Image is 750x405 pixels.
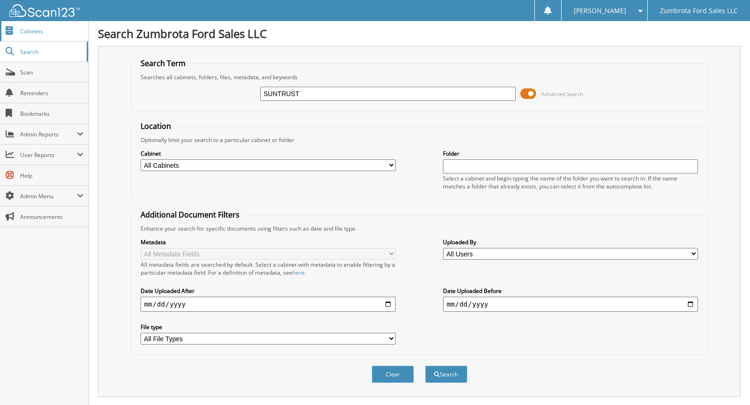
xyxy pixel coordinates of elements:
[20,151,77,159] span: User Reports
[372,366,414,383] button: Clear
[136,58,190,68] legend: Search Term
[443,297,698,312] input: end
[443,287,698,295] label: Date Uploaded Before
[703,360,750,405] iframe: Chat Widget
[136,73,703,81] div: Searches all cabinets, folders, files, metadata, and keywords
[20,27,83,35] span: Cabinets
[141,323,396,331] label: File type
[20,110,83,118] span: Bookmarks
[443,150,698,157] label: Folder
[20,172,83,180] span: Help
[443,238,698,246] label: Uploaded By
[98,26,741,41] h1: Search Zumbrota Ford Sales LLC
[136,225,703,232] div: Enhance your search for specific documents using filters such as date and file type.
[20,130,77,138] span: Admin Reports
[141,238,396,246] label: Metadata
[141,261,396,277] div: All metadata fields are searched by default. Select a cabinet with metadata to enable filtering b...
[20,89,83,97] span: Reminders
[660,8,738,14] span: Zumbrota Ford Sales LLC
[541,90,583,97] span: Advanced Search
[443,174,698,190] div: Select a cabinet and begin typing the name of the folder you want to search in. If the name match...
[9,4,80,17] img: scan123-logo-white.svg
[20,192,77,200] span: Admin Menu
[136,121,176,131] legend: Location
[20,48,82,56] span: Search
[425,366,467,383] button: Search
[20,213,83,221] span: Announcements
[136,136,703,144] div: Optionally limit your search to a particular cabinet or folder
[20,68,83,76] span: Scan
[136,210,244,220] legend: Additional Document Filters
[141,150,396,157] label: Cabinet
[141,297,396,312] input: start
[292,269,305,277] a: here
[141,287,396,295] label: Date Uploaded After
[574,8,626,14] span: [PERSON_NAME]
